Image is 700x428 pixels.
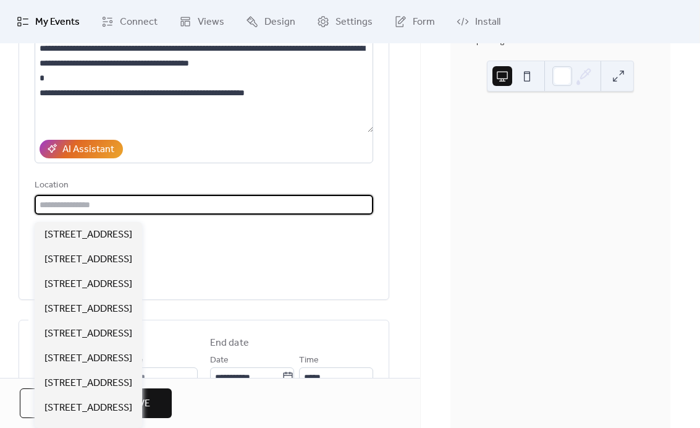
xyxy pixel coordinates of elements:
[335,15,373,30] span: Settings
[475,15,500,30] span: Install
[44,277,132,292] span: [STREET_ADDRESS]
[210,336,249,351] div: End date
[44,327,132,341] span: [STREET_ADDRESS]
[170,5,234,38] a: Views
[299,353,319,368] span: Time
[44,376,132,391] span: [STREET_ADDRESS]
[210,353,229,368] span: Date
[35,178,371,193] div: Location
[237,5,305,38] a: Design
[40,140,123,158] button: AI Assistant
[385,5,444,38] a: Form
[92,5,167,38] a: Connect
[308,5,382,38] a: Settings
[35,15,80,30] span: My Events
[44,351,132,366] span: [STREET_ADDRESS]
[198,15,224,30] span: Views
[120,15,158,30] span: Connect
[44,228,132,242] span: [STREET_ADDRESS]
[62,142,114,157] div: AI Assistant
[44,302,132,317] span: [STREET_ADDRESS]
[7,5,89,38] a: My Events
[264,15,295,30] span: Design
[413,15,435,30] span: Form
[44,252,132,267] span: [STREET_ADDRESS]
[447,5,510,38] a: Install
[44,401,132,416] span: [STREET_ADDRESS]
[20,388,101,418] button: Cancel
